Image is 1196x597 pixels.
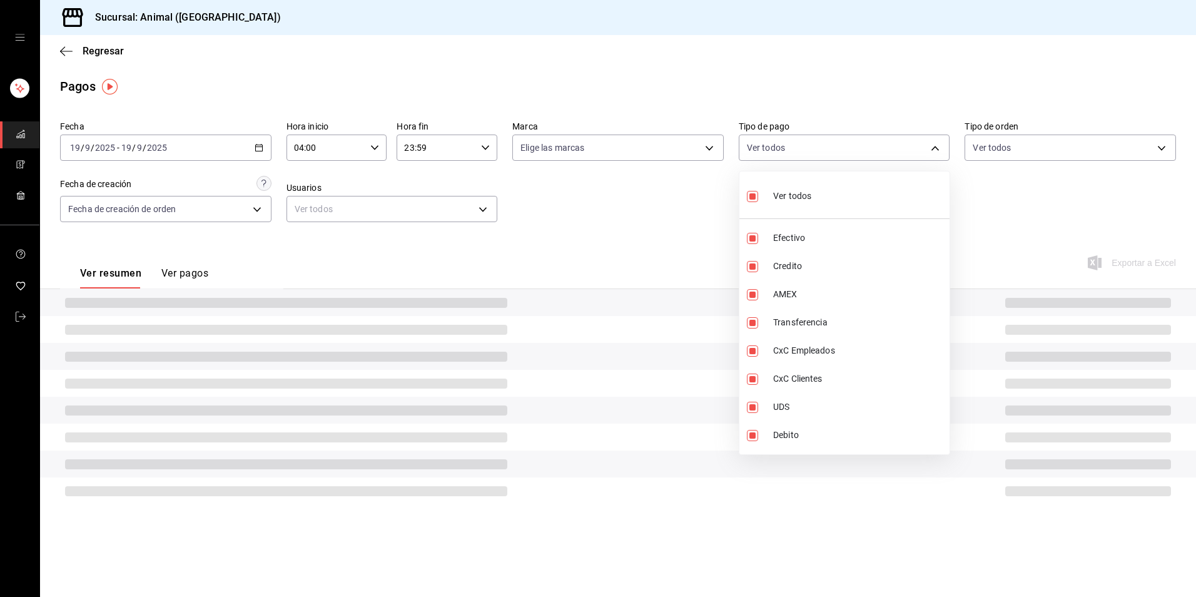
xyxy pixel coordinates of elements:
[773,316,945,329] span: Transferencia
[773,232,945,245] span: Efectivo
[773,429,945,442] span: Debito
[773,372,945,385] span: CxC Clientes
[773,260,945,273] span: Credito
[773,344,945,357] span: CxC Empleados
[773,288,945,301] span: AMEX
[773,190,811,203] span: Ver todos
[773,401,945,414] span: UDS
[102,79,118,94] img: Tooltip marker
